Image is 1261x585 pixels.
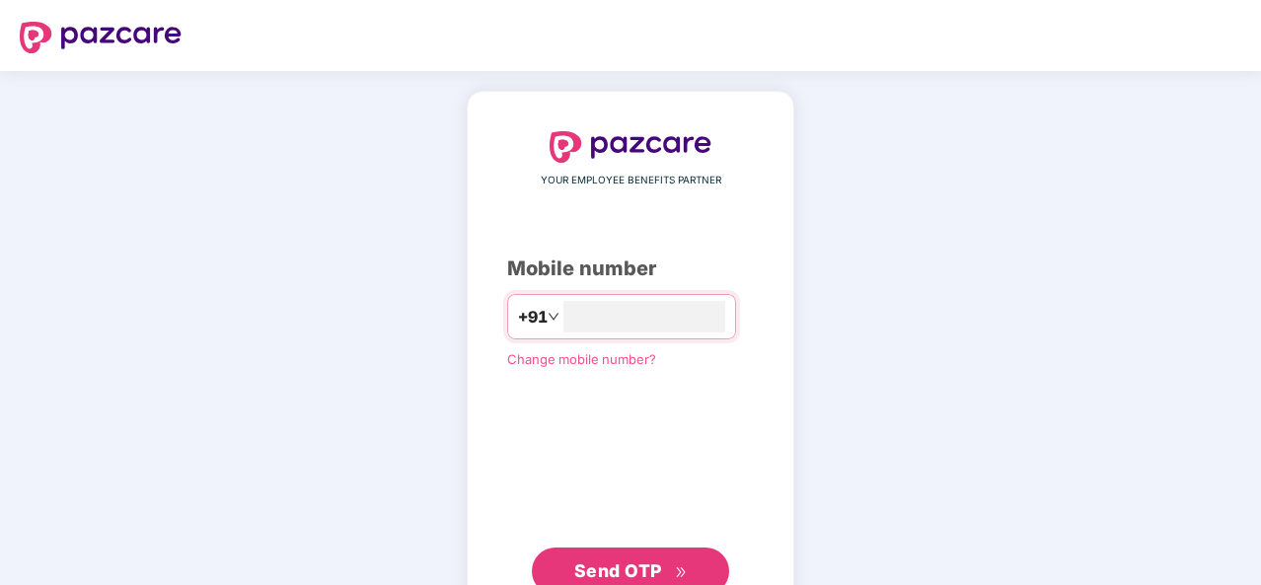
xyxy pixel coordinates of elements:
a: Change mobile number? [507,351,656,367]
span: double-right [675,566,688,579]
span: Send OTP [574,560,662,581]
span: +91 [518,305,548,329]
div: Mobile number [507,254,754,284]
img: logo [550,131,711,163]
img: logo [20,22,182,53]
span: YOUR EMPLOYEE BENEFITS PARTNER [541,173,721,188]
span: down [548,311,559,323]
